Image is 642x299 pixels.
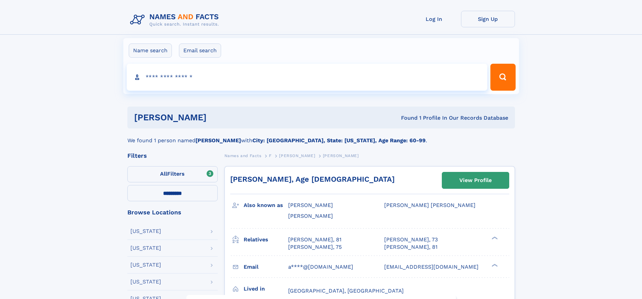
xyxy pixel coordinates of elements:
[288,236,341,243] a: [PERSON_NAME], 81
[195,137,241,144] b: [PERSON_NAME]
[127,153,218,159] div: Filters
[279,153,315,158] span: [PERSON_NAME]
[244,283,288,295] h3: Lived in
[279,151,315,160] a: [PERSON_NAME]
[288,213,333,219] span: [PERSON_NAME]
[269,153,272,158] span: F
[130,262,161,268] div: [US_STATE]
[442,172,509,188] a: View Profile
[288,202,333,208] span: [PERSON_NAME]
[323,153,359,158] span: [PERSON_NAME]
[244,261,288,273] h3: Email
[127,11,224,29] img: Logo Names and Facts
[490,263,498,267] div: ❯
[127,209,218,215] div: Browse Locations
[127,128,515,145] div: We found 1 person named with .
[160,171,167,177] span: All
[304,114,508,122] div: Found 1 Profile In Our Records Database
[288,243,342,251] a: [PERSON_NAME], 75
[490,236,498,240] div: ❯
[230,175,395,183] a: [PERSON_NAME], Age [DEMOGRAPHIC_DATA]
[384,243,437,251] a: [PERSON_NAME], 81
[244,234,288,245] h3: Relatives
[384,236,438,243] a: [PERSON_NAME], 73
[224,151,262,160] a: Names and Facts
[269,151,272,160] a: F
[244,200,288,211] h3: Also known as
[461,11,515,27] a: Sign Up
[288,288,404,294] span: [GEOGRAPHIC_DATA], [GEOGRAPHIC_DATA]
[134,113,304,122] h1: [PERSON_NAME]
[407,11,461,27] a: Log In
[127,166,218,182] label: Filters
[179,43,221,58] label: Email search
[130,279,161,285] div: [US_STATE]
[129,43,172,58] label: Name search
[130,229,161,234] div: [US_STATE]
[384,202,476,208] span: [PERSON_NAME] [PERSON_NAME]
[459,173,492,188] div: View Profile
[384,264,479,270] span: [EMAIL_ADDRESS][DOMAIN_NAME]
[252,137,426,144] b: City: [GEOGRAPHIC_DATA], State: [US_STATE], Age Range: 60-99
[127,64,488,91] input: search input
[490,64,515,91] button: Search Button
[130,245,161,251] div: [US_STATE]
